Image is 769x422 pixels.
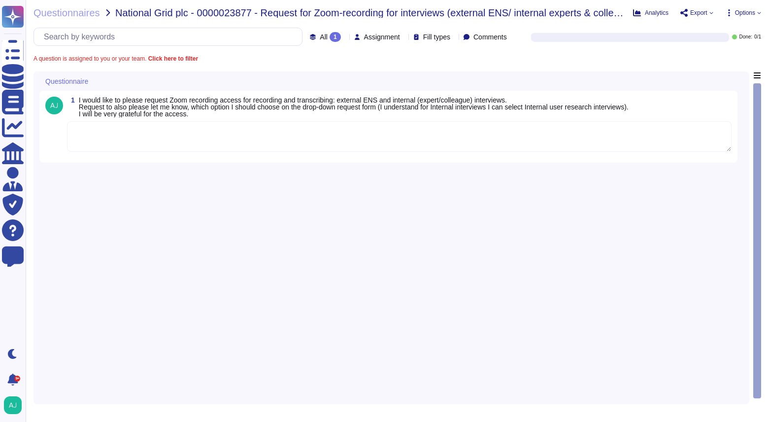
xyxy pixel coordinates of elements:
[330,32,341,42] div: 1
[645,10,669,16] span: Analytics
[67,97,75,104] span: 1
[39,28,302,45] input: Search by keywords
[2,394,29,416] button: user
[754,35,761,39] span: 0 / 1
[115,8,625,18] span: National Grid plc - 0000023877 - Request for Zoom-recording for interviews (external ENS/ interna...
[364,34,400,40] span: Assignment
[633,9,669,17] button: Analytics
[79,96,629,118] span: I would like to please request Zoom recording access for recording and transcribing: external ENS...
[423,34,450,40] span: Fill types
[45,78,88,85] span: Questionnaire
[33,8,100,18] span: Questionnaires
[4,396,22,414] img: user
[14,376,20,382] div: 9+
[739,35,752,39] span: Done:
[473,34,507,40] span: Comments
[45,97,63,114] img: user
[33,56,198,62] span: A question is assigned to you or your team.
[735,10,755,16] span: Options
[690,10,707,16] span: Export
[146,55,198,62] b: Click here to filter
[320,34,328,40] span: All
